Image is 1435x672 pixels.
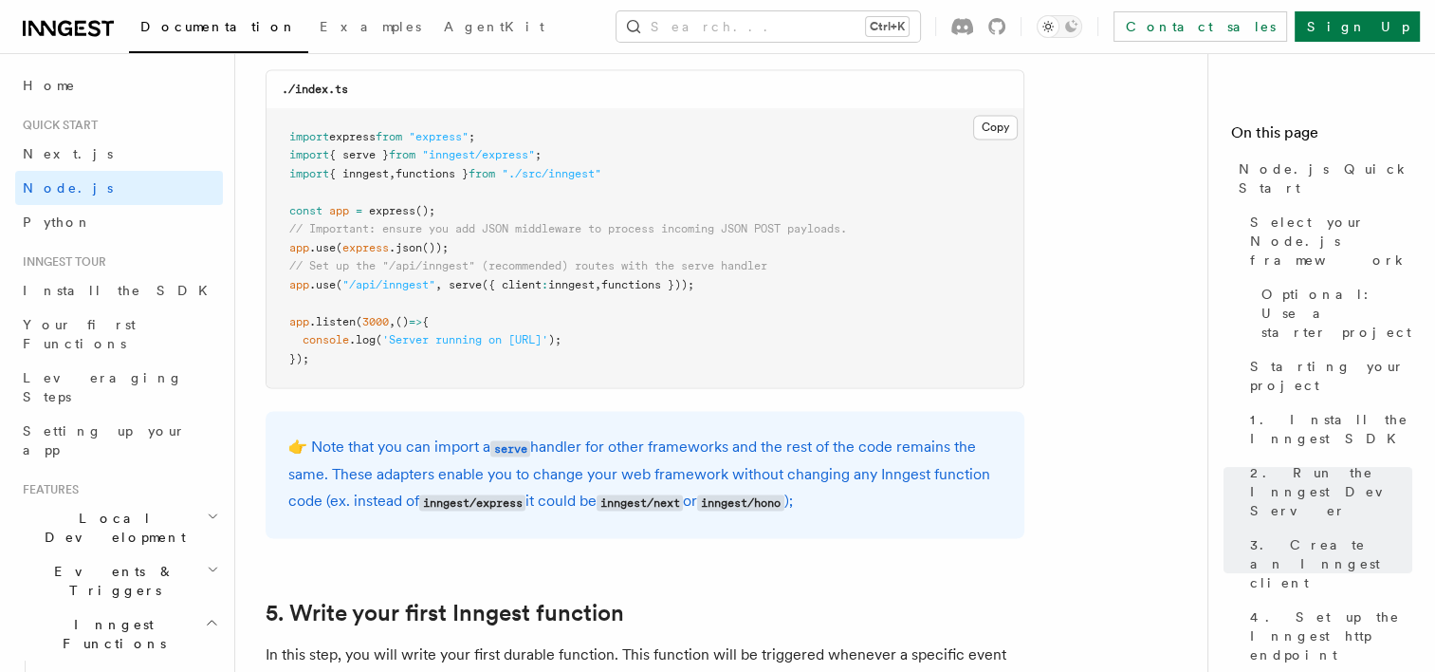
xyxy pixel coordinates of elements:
[396,167,469,180] span: functions }
[389,148,415,161] span: from
[289,315,309,328] span: app
[548,333,561,346] span: );
[1242,402,1412,456] a: 1. Install the Inngest SDK
[422,315,429,328] span: {
[697,495,783,511] code: inngest/hono
[356,204,362,217] span: =
[409,315,422,328] span: =>
[1242,349,1412,402] a: Starting your project
[1250,410,1412,448] span: 1. Install the Inngest SDK
[15,205,223,239] a: Python
[15,615,205,653] span: Inngest Functions
[396,315,409,328] span: ()
[289,130,329,143] span: import
[15,308,223,361] a: Your first Functions
[1231,121,1412,152] h4: On this page
[349,333,376,346] span: .log
[23,76,76,95] span: Home
[309,315,356,328] span: .listen
[289,352,309,365] span: });
[15,414,223,467] a: Setting up your app
[1242,205,1412,277] a: Select your Node.js framework
[336,278,342,291] span: (
[435,278,442,291] span: ,
[320,19,421,34] span: Examples
[309,241,336,254] span: .use
[1239,159,1412,197] span: Node.js Quick Start
[866,17,909,36] kbd: Ctrl+K
[266,599,624,625] a: 5. Write your first Inngest function
[469,167,495,180] span: from
[15,607,223,661] button: Inngest Functions
[502,167,601,180] span: "./src/inngest"
[595,278,601,291] span: ,
[616,11,920,42] button: Search...Ctrl+K
[329,130,376,143] span: express
[356,315,362,328] span: (
[23,180,113,196] span: Node.js
[1250,607,1412,664] span: 4. Set up the Inngest http endpoint
[15,171,223,205] a: Node.js
[597,495,683,511] code: inngest/next
[15,118,98,133] span: Quick start
[1254,277,1412,349] a: Optional: Use a starter project
[309,278,336,291] span: .use
[303,333,349,346] span: console
[389,167,396,180] span: ,
[329,167,389,180] span: { inngest
[389,241,422,254] span: .json
[15,68,223,103] a: Home
[1242,528,1412,600] a: 3. Create an Inngest client
[289,148,329,161] span: import
[1113,11,1287,42] a: Contact sales
[376,130,402,143] span: from
[419,495,525,511] code: inngest/express
[362,315,389,328] span: 3000
[389,315,396,328] span: ,
[15,501,223,554] button: Local Development
[444,19,544,34] span: AgentKit
[23,215,92,230] span: Python
[449,278,482,291] span: serve
[23,370,183,404] span: Leveraging Steps
[1231,152,1412,205] a: Node.js Quick Start
[482,278,542,291] span: ({ client
[1242,456,1412,528] a: 2. Run the Inngest Dev Server
[329,204,349,217] span: app
[15,361,223,414] a: Leveraging Steps
[15,137,223,171] a: Next.js
[369,204,415,217] span: express
[422,241,449,254] span: ());
[1242,600,1412,672] a: 4. Set up the Inngest http endpoint
[1037,15,1082,38] button: Toggle dark mode
[308,6,432,51] a: Examples
[415,204,435,217] span: ();
[23,146,113,161] span: Next.js
[409,130,469,143] span: "express"
[382,333,548,346] span: 'Server running on [URL]'
[15,273,223,308] a: Install the SDK
[490,440,530,457] code: serve
[15,254,106,270] span: Inngest tour
[342,241,389,254] span: express
[469,130,475,143] span: ;
[15,509,207,547] span: Local Development
[15,562,207,600] span: Events & Triggers
[432,6,556,51] a: AgentKit
[336,241,342,254] span: (
[289,204,322,217] span: const
[548,278,595,291] span: inngest
[23,283,219,298] span: Install the SDK
[282,83,348,96] code: ./index.ts
[490,438,530,456] a: serve
[542,278,548,291] span: :
[1250,535,1412,592] span: 3. Create an Inngest client
[15,482,79,497] span: Features
[973,115,1018,140] button: Copy
[422,148,535,161] span: "inngest/express"
[140,19,297,34] span: Documentation
[23,423,186,457] span: Setting up your app
[1295,11,1420,42] a: Sign Up
[535,148,542,161] span: ;
[289,278,309,291] span: app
